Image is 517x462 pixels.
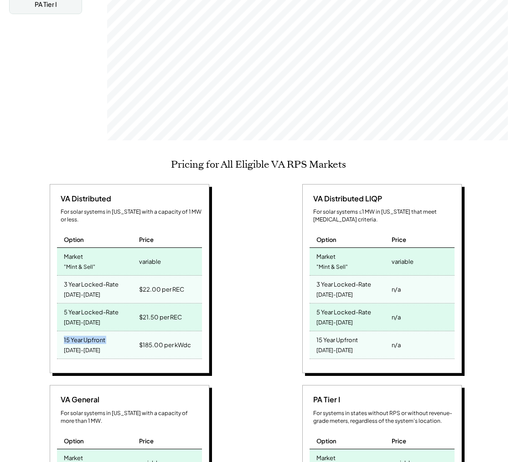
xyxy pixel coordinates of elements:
div: Price [392,236,406,244]
div: 15 Year Upfront [316,334,358,344]
h2: Pricing for All Eligible VA RPS Markets [171,159,346,170]
div: [DATE]-[DATE] [316,344,353,357]
div: n/a [392,311,401,323]
div: n/a [392,339,401,351]
div: PA Tier I [310,395,340,405]
div: [DATE]-[DATE] [64,344,100,357]
div: n/a [392,283,401,296]
div: Option [316,437,336,445]
div: For solar systems ≤1 MW in [US_STATE] that meet [MEDICAL_DATA] criteria. [313,208,455,224]
div: For solar systems in [US_STATE] with a capacity of more than 1 MW. [61,410,202,425]
div: VA Distributed LIQP [310,194,382,204]
div: "Mint & Sell" [316,261,348,273]
div: 3 Year Locked-Rate [64,278,119,288]
div: For systems in states without RPS or without revenue-grade meters, regardless of the system's loc... [313,410,455,425]
div: 3 Year Locked-Rate [316,278,371,288]
div: variable [139,255,161,268]
div: [DATE]-[DATE] [64,317,100,329]
div: 15 Year Upfront [64,334,105,344]
div: Market [64,250,83,261]
div: Price [392,437,406,445]
div: Price [139,437,154,445]
div: $21.50 per REC [139,311,182,323]
div: VA General [57,395,99,405]
div: For solar systems in [US_STATE] with a capacity of 1 MW or less. [61,208,202,224]
div: Option [316,236,336,244]
div: Price [139,236,154,244]
div: Market [316,250,336,261]
div: Market [316,452,336,462]
div: Option [64,236,84,244]
div: [DATE]-[DATE] [316,317,353,329]
div: 5 Year Locked-Rate [316,306,371,316]
div: variable [392,255,414,268]
div: $185.00 per kWdc [139,339,191,351]
div: VA Distributed [57,194,111,204]
div: [DATE]-[DATE] [316,289,353,301]
div: 5 Year Locked-Rate [64,306,119,316]
div: [DATE]-[DATE] [64,289,100,301]
div: Option [64,437,84,445]
div: $22.00 per REC [139,283,184,296]
div: Market [64,452,83,462]
div: "Mint & Sell" [64,261,95,273]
